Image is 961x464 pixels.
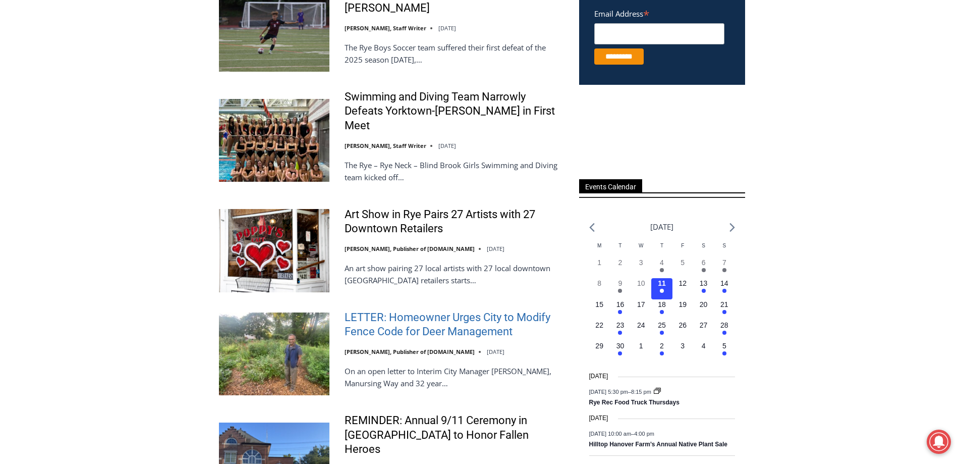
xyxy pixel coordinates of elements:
span: [DATE] 5:30 pm [589,388,628,394]
label: Email Address [594,4,724,22]
em: Has events [722,289,726,293]
em: Has events [702,289,706,293]
div: Saturday [693,242,714,257]
button: 5 [672,257,693,278]
button: 21 Has events [714,299,734,320]
button: 1 [631,341,651,362]
time: – [589,430,654,436]
button: 2 Has events [651,341,672,362]
time: 18 [658,300,666,308]
time: 22 [595,321,603,329]
time: 8 [597,279,601,287]
time: 2 [618,259,623,267]
button: 5 Has events [714,341,734,362]
em: Has events [660,331,664,335]
button: 30 Has events [610,341,631,362]
div: Tuesday [610,242,631,257]
button: 29 [589,341,610,362]
time: 21 [720,300,728,308]
img: Art Show in Rye Pairs 27 Artists with 27 Downtown Retailers [219,209,329,292]
button: 10 [631,278,651,299]
time: 27 [700,321,708,329]
button: 2 [610,257,631,278]
li: [DATE] [650,220,673,234]
a: [PERSON_NAME], Staff Writer [345,24,426,32]
a: Next month [729,223,735,232]
div: Thursday [651,242,672,257]
button: 22 [589,320,610,341]
button: 23 Has events [610,320,631,341]
time: 15 [595,300,603,308]
time: 24 [637,321,645,329]
em: Has events [660,351,664,355]
p: The Rye – Rye Neck – Blind Brook Girls Swimming and Diving team kicked off… [345,159,566,183]
button: 1 [589,257,610,278]
button: 19 [672,299,693,320]
button: 6 Has events [693,257,714,278]
a: LETTER: Homeowner Urges City to Modify Fence Code for Deer Management [345,311,566,339]
span: S [722,243,726,248]
p: On an open letter to Interim City Manager [PERSON_NAME], Manursing Way and 32 year… [345,365,566,389]
button: 3 [672,341,693,362]
em: Has events [722,351,726,355]
time: 26 [679,321,687,329]
time: 1 [597,259,601,267]
span: M [597,243,601,248]
button: 9 Has events [610,278,631,299]
em: Has events [618,289,622,293]
time: 29 [595,342,603,350]
time: 4 [702,342,706,350]
span: Events Calendar [579,179,642,193]
a: REMINDER: Annual 9/11 Ceremony in [GEOGRAPHIC_DATA] to Honor Fallen Heroes [345,414,566,457]
a: Rye Rec Food Truck Thursdays [589,399,680,407]
a: [PERSON_NAME], Publisher of [DOMAIN_NAME] [345,348,475,355]
div: Sunday [714,242,734,257]
span: T [660,243,663,248]
em: Has events [618,351,622,355]
button: 17 [631,299,651,320]
span: T [618,243,621,248]
button: 20 [693,299,714,320]
em: Has events [722,310,726,314]
time: 5 [681,259,685,267]
time: 6 [702,259,706,267]
time: 3 [681,342,685,350]
p: The Rye Boys Soccer team suffered their first defeat of the 2025 season [DATE],… [345,41,566,66]
time: 20 [700,300,708,308]
time: 7 [722,259,726,267]
em: Has events [618,331,622,335]
span: 8:15 pm [631,388,651,394]
button: 15 [589,299,610,320]
button: 14 Has events [714,278,734,299]
time: 19 [679,300,687,308]
span: W [639,243,643,248]
time: 12 [679,279,687,287]
time: 9 [618,279,623,287]
em: Has events [722,268,726,272]
button: 25 Has events [651,320,672,341]
time: 5 [722,342,726,350]
span: [DATE] 10:00 am [589,430,632,436]
button: 26 [672,320,693,341]
time: 23 [616,321,625,329]
time: [DATE] [589,414,608,423]
em: Has events [660,289,664,293]
button: 18 Has events [651,299,672,320]
span: S [702,243,705,248]
time: [DATE] [487,348,504,355]
time: 11 [658,279,666,287]
time: 10 [637,279,645,287]
button: 4 [693,341,714,362]
button: 13 Has events [693,278,714,299]
div: Monday [589,242,610,257]
span: F [681,243,684,248]
time: 28 [720,321,728,329]
a: Hilltop Hanover Farm’s Annual Native Plant Sale [589,441,728,449]
em: Has events [618,310,622,314]
time: 30 [616,342,625,350]
button: 7 Has events [714,257,734,278]
time: 1 [639,342,643,350]
time: [DATE] [438,142,456,149]
em: Has events [702,268,706,272]
time: 2 [660,342,664,350]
